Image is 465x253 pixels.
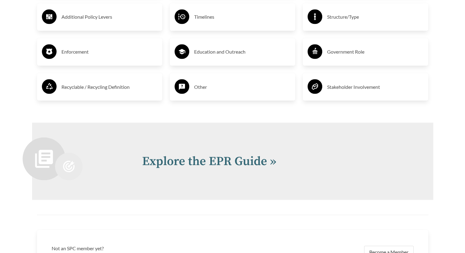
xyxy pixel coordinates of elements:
h3: Additional Policy Levers [61,12,158,22]
h3: Structure/Type [327,12,423,22]
h3: Not an SPC member yet? [52,244,229,252]
h3: Government Role [327,47,423,57]
h3: Recyclable / Recycling Definition [61,82,158,92]
a: Explore the EPR Guide » [142,153,276,169]
h3: Timelines [194,12,290,22]
h3: Stakeholder Involvement [327,82,423,92]
h3: Enforcement [61,47,158,57]
h3: Other [194,82,290,92]
h3: Education and Outreach [194,47,290,57]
